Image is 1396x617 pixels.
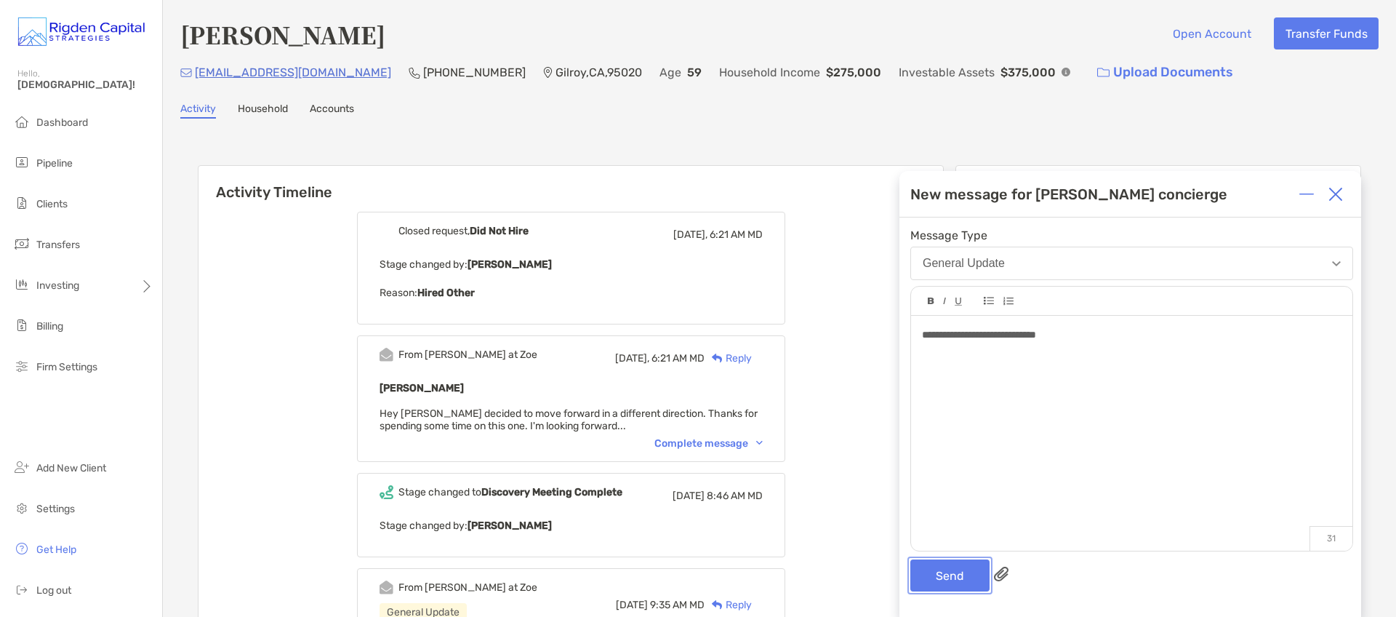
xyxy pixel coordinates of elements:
img: Zoe Logo [17,6,145,58]
span: Investing [36,279,79,292]
span: Pipeline [36,157,73,170]
a: Accounts [310,103,354,119]
button: Send [910,560,990,592]
img: paperclip attachments [994,567,1008,581]
img: button icon [1097,68,1110,78]
button: Transfer Funds [1274,17,1379,49]
span: [DEMOGRAPHIC_DATA]! [17,79,153,91]
p: Stage changed by: [380,255,763,274]
a: Activity [180,103,216,119]
b: Did Not Hire [470,225,529,237]
span: 6:21 AM MD [710,228,763,241]
div: From [PERSON_NAME] at Zoe [398,349,537,361]
p: Household Income [719,63,820,81]
b: [PERSON_NAME] [380,382,464,394]
p: Investable Assets [899,63,995,81]
div: Reply [705,597,752,613]
span: Get Help [36,544,76,556]
p: [EMAIL_ADDRESS][DOMAIN_NAME] [195,63,391,81]
img: firm-settings icon [13,357,31,375]
img: billing icon [13,317,31,334]
p: Age [659,63,681,81]
button: Open Account [1161,17,1262,49]
a: Upload Documents [1088,57,1243,88]
img: Editor control icon [1003,297,1014,306]
h4: [PERSON_NAME] [180,17,385,51]
span: [DATE], [673,228,707,241]
img: Event icon [380,485,393,499]
h6: Activity Timeline [198,166,943,201]
img: pipeline icon [13,154,31,171]
img: Open dropdown arrow [1332,261,1341,266]
img: Editor control icon [943,298,946,305]
img: add_new_client icon [13,458,31,476]
img: Close [1328,187,1343,202]
img: get-help icon [13,540,31,557]
div: New message for [PERSON_NAME] concierge [910,186,1227,203]
div: Reply [705,351,752,366]
p: $375,000 [1000,63,1056,81]
span: Hey [PERSON_NAME] decided to move forward in a different direction. Thanks for spending some time... [380,407,758,432]
p: 31 [1309,526,1352,551]
img: Phone Icon [409,67,420,79]
img: Expand or collapse [1299,187,1314,202]
img: Event icon [380,224,393,238]
div: Stage changed to [398,486,622,498]
p: Gilroy , CA , 95020 [555,63,642,81]
p: Reason: [380,284,763,302]
img: clients icon [13,194,31,212]
b: Hired Other [417,287,475,299]
img: Editor control icon [984,297,994,305]
b: Discovery Meeting Complete [481,486,622,498]
img: settings icon [13,499,31,517]
img: Event icon [380,581,393,594]
img: Email Icon [180,68,192,77]
img: investing icon [13,276,31,293]
span: 9:35 AM MD [650,599,705,611]
img: Info Icon [1062,68,1070,76]
a: Household [238,103,288,119]
span: Add New Client [36,462,106,474]
span: [DATE] [616,599,648,611]
p: 59 [687,63,702,81]
img: transfers icon [13,235,31,252]
img: Event icon [380,348,393,362]
p: Stage changed by: [380,517,763,535]
img: Editor control icon [955,298,962,306]
div: General Update [923,257,1005,270]
div: From [PERSON_NAME] at Zoe [398,581,537,594]
span: [DATE] [673,490,705,502]
img: Reply icon [712,354,723,363]
p: $275,000 [826,63,881,81]
img: logout icon [13,581,31,598]
div: Closed request, [398,225,529,237]
img: dashboard icon [13,113,31,130]
img: Reply icon [712,600,723,610]
img: Location Icon [543,67,553,79]
span: [DATE], [615,352,649,365]
span: Firm Settings [36,361,97,373]
span: 8:46 AM MD [707,490,763,502]
div: Complete message [654,437,763,450]
p: [PHONE_NUMBER] [423,63,526,81]
b: [PERSON_NAME] [468,258,552,271]
span: Clients [36,198,68,210]
span: Transfers [36,239,80,251]
span: Settings [36,503,75,515]
img: Editor control icon [928,298,934,305]
span: 6:21 AM MD [651,352,705,365]
span: Message Type [910,228,1353,242]
img: Chevron icon [756,441,763,445]
span: Billing [36,320,63,333]
button: General Update [910,247,1353,280]
span: Log out [36,584,71,597]
b: [PERSON_NAME] [468,520,552,532]
span: Dashboard [36,116,88,129]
